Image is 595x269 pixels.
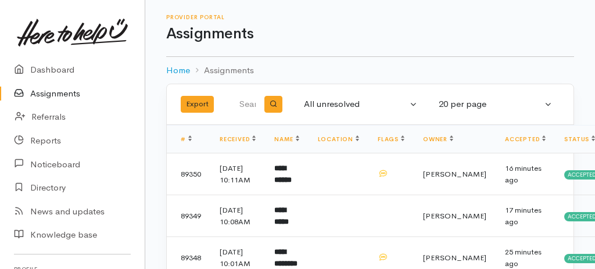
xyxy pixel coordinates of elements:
div: All unresolved [304,98,407,111]
time: 25 minutes ago [505,247,542,268]
td: [DATE] 10:11AM [210,153,265,195]
nav: breadcrumb [166,57,574,84]
a: Location [318,135,359,143]
h1: Assignments [166,26,574,42]
span: [PERSON_NAME] [423,211,486,221]
td: 89350 [167,153,210,195]
a: Owner [423,135,453,143]
a: Home [166,64,190,77]
h6: Provider Portal [166,14,574,20]
button: Export [181,96,214,113]
td: [DATE] 10:08AM [210,195,265,237]
a: Flags [378,135,404,143]
td: 89349 [167,195,210,237]
time: 17 minutes ago [505,205,542,227]
a: Name [274,135,299,143]
a: Accepted [505,135,546,143]
button: All unresolved [297,93,425,116]
time: 16 minutes ago [505,163,542,185]
div: 20 per page [439,98,542,111]
a: Received [220,135,256,143]
span: [PERSON_NAME] [423,253,486,263]
li: Assignments [190,64,254,77]
button: 20 per page [432,93,560,116]
span: [PERSON_NAME] [423,169,486,179]
input: Search [239,91,258,119]
a: Status [564,135,595,143]
a: # [181,135,192,143]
